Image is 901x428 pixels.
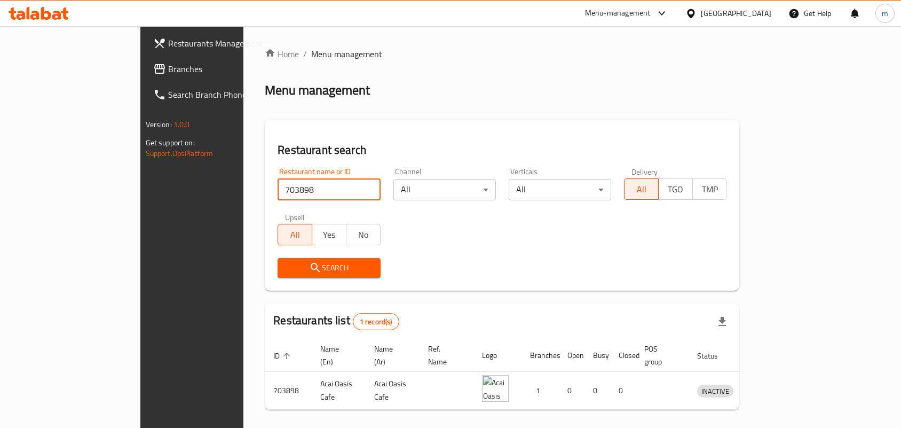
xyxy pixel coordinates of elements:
a: Restaurants Management [145,30,291,56]
th: Branches [521,339,559,372]
h2: Restaurants list [273,313,399,330]
th: Busy [584,339,610,372]
td: 1 [521,372,559,410]
span: TMP [697,182,723,197]
td: 0 [584,372,610,410]
li: / [303,48,307,60]
td: 0 [559,372,584,410]
span: 1.0.0 [173,118,190,131]
span: Restaurants Management [168,37,282,50]
a: Search Branch Phone [145,82,291,107]
td: Acai Oasis Cafe [312,372,366,410]
button: Yes [312,224,346,245]
span: Ref. Name [428,343,461,368]
img: Acai Oasis Cafe [482,375,509,402]
span: TGO [663,182,689,197]
span: All [282,227,308,243]
nav: breadcrumb [265,48,739,60]
a: Branches [145,56,291,82]
span: All [629,182,654,197]
button: No [346,224,381,245]
th: Closed [610,339,636,372]
span: Yes [317,227,342,243]
span: Name (En) [320,343,353,368]
input: Search for restaurant name or ID.. [278,179,380,200]
span: Search [286,261,372,275]
div: Export file [709,309,735,334]
button: All [624,178,659,200]
div: Menu-management [585,7,651,20]
div: All [509,179,611,200]
span: Get support on: [146,136,195,150]
div: All [393,179,496,200]
div: [GEOGRAPHIC_DATA] [701,7,771,19]
label: Upsell [285,213,305,221]
span: Status [697,349,732,362]
td: Acai Oasis Cafe [366,372,420,410]
td: 0 [610,372,636,410]
span: 1 record(s) [353,317,399,327]
span: Branches [168,63,282,75]
span: No [351,227,376,243]
th: Logo [473,339,521,372]
button: All [278,224,312,245]
div: Total records count [353,313,399,330]
a: Support.OpsPlatform [146,146,214,160]
span: Search Branch Phone [168,88,282,101]
span: m [882,7,888,19]
div: INACTIVE [697,385,733,398]
span: Name (Ar) [374,343,407,368]
span: Menu management [311,48,382,60]
table: enhanced table [265,339,783,410]
button: TMP [692,178,727,200]
span: INACTIVE [697,385,733,398]
h2: Restaurant search [278,142,726,158]
span: ID [273,349,294,362]
label: Delivery [631,168,658,175]
h2: Menu management [265,82,370,99]
span: POS group [644,343,676,368]
button: Search [278,258,380,278]
th: Open [559,339,584,372]
span: Version: [146,118,172,131]
button: TGO [658,178,693,200]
